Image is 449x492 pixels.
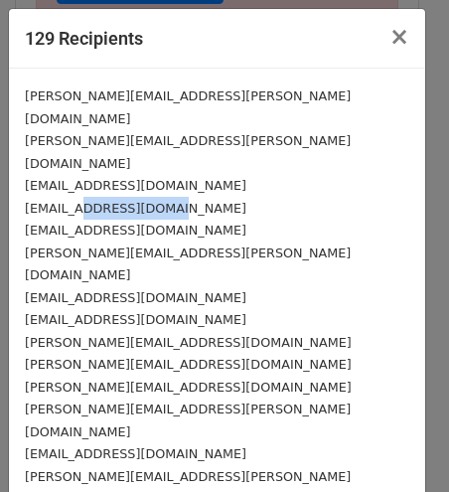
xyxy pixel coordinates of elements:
[25,178,246,193] small: [EMAIL_ADDRESS][DOMAIN_NAME]
[25,246,351,283] small: [PERSON_NAME][EMAIL_ADDRESS][PERSON_NAME][DOMAIN_NAME]
[25,402,351,439] small: [PERSON_NAME][EMAIL_ADDRESS][PERSON_NAME][DOMAIN_NAME]
[25,380,352,395] small: [PERSON_NAME][EMAIL_ADDRESS][DOMAIN_NAME]
[25,312,246,327] small: [EMAIL_ADDRESS][DOMAIN_NAME]
[25,133,351,171] small: [PERSON_NAME][EMAIL_ADDRESS][PERSON_NAME][DOMAIN_NAME]
[25,88,351,126] small: [PERSON_NAME][EMAIL_ADDRESS][PERSON_NAME][DOMAIN_NAME]
[25,446,246,461] small: [EMAIL_ADDRESS][DOMAIN_NAME]
[25,290,246,305] small: [EMAIL_ADDRESS][DOMAIN_NAME]
[25,223,246,238] small: [EMAIL_ADDRESS][DOMAIN_NAME]
[25,335,352,350] small: [PERSON_NAME][EMAIL_ADDRESS][DOMAIN_NAME]
[350,397,449,492] iframe: Chat Widget
[374,9,425,65] button: Close
[25,357,352,372] small: [PERSON_NAME][EMAIL_ADDRESS][DOMAIN_NAME]
[389,23,409,51] span: ×
[25,25,143,52] h5: 129 Recipients
[25,201,246,216] small: [EMAIL_ADDRESS][DOMAIN_NAME]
